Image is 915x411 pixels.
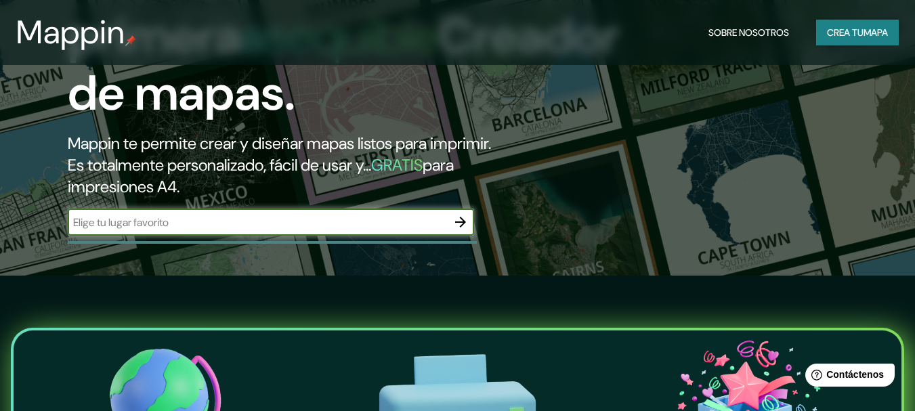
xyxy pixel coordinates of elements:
[68,154,371,175] font: Es totalmente personalizado, fácil de usar y...
[68,133,491,154] font: Mappin te permite crear y diseñar mapas listos para imprimir.
[816,20,899,45] button: Crea tumapa
[794,358,900,396] iframe: Lanzador de widgets de ayuda
[68,154,454,197] font: para impresiones A4.
[864,26,888,39] font: mapa
[16,11,125,53] font: Mappin
[703,20,794,45] button: Sobre nosotros
[827,26,864,39] font: Crea tu
[371,154,423,175] font: GRATIS
[125,35,136,46] img: pin de mapeo
[708,26,789,39] font: Sobre nosotros
[68,215,447,230] input: Elige tu lugar favorito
